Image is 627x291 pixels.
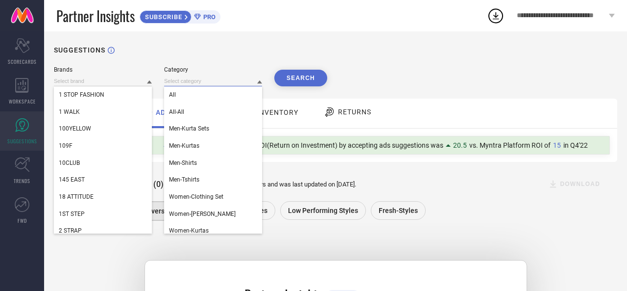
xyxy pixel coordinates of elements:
[59,176,85,183] span: 145 EAST
[59,91,104,98] span: 1 STOP FASHION
[164,137,262,154] div: Men-Kurtas
[274,70,327,86] button: Search
[164,76,262,86] input: Select category
[8,58,37,65] span: SCORECARDS
[257,108,298,116] span: INVENTORY
[9,98,36,105] span: WORKSPACE
[169,108,184,115] span: All-All
[54,120,152,137] div: 100YELLOW
[54,137,152,154] div: 109F
[59,108,80,115] span: 1 WALK
[169,159,197,166] span: Men-Shirts
[54,46,105,54] h1: SUGGESTIONS
[169,176,199,183] span: Men-Tshirts
[164,120,262,137] div: Men-Kurta Sets
[54,155,152,171] div: 10CLUB
[156,108,217,116] span: ADVERTISEMENT
[201,13,216,21] span: PRO
[379,207,418,214] span: Fresh-Styles
[59,211,85,217] span: 1ST STEP
[164,66,262,73] div: Category
[59,193,94,200] span: 18 ATTITUDE
[169,211,236,217] span: Women-[PERSON_NAME]
[288,207,358,214] span: Low Performing Styles
[59,159,80,166] span: 10CLUB
[140,13,185,21] span: SUBSCRIBE
[164,171,262,188] div: Men-Tshirts
[169,193,223,200] span: Women-Clothing Set
[169,125,209,132] span: Men-Kurta Sets
[56,6,135,26] span: Partner Insights
[59,227,82,234] span: 2 STRAP
[54,171,152,188] div: 145 EAST
[164,141,172,149] span: 4%
[54,66,152,73] div: Brands
[59,142,72,149] span: 109F
[54,206,152,222] div: 1ST STEP
[54,222,152,239] div: 2 STRAP
[164,104,262,120] div: All-All
[164,86,262,103] div: All
[469,141,551,149] span: vs. Myntra Platform ROI of
[164,155,262,171] div: Men-Shirts
[54,76,152,86] input: Select brand
[140,8,220,24] a: SUBSCRIBEPRO
[169,142,199,149] span: Men-Kurtas
[14,177,30,185] span: TRENDS
[18,217,27,224] span: FWD
[164,188,262,205] div: Women-Clothing Set
[453,141,467,149] span: 20.5
[175,141,443,149] span: sellers viewed sugestions | ROI(Return on Investment) by accepting ads suggestions was
[563,141,588,149] span: in Q4'22
[159,139,593,152] div: Percentage of sellers who have viewed suggestions for the current Insight Type
[59,125,91,132] span: 100YELLOW
[7,137,37,145] span: SUGGESTIONS
[338,108,371,116] span: RETURNS
[54,188,152,205] div: 18 ATTITUDE
[54,86,152,103] div: 1 STOP FASHION
[169,91,176,98] span: All
[185,181,356,188] span: Data is based on last 30 days and was last updated on [DATE] .
[169,227,209,234] span: Women-Kurtas
[487,7,505,25] div: Open download list
[553,141,561,149] span: 15
[164,206,262,222] div: Women-Kurta Sets
[54,104,152,120] div: 1 WALK
[164,222,262,239] div: Women-Kurtas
